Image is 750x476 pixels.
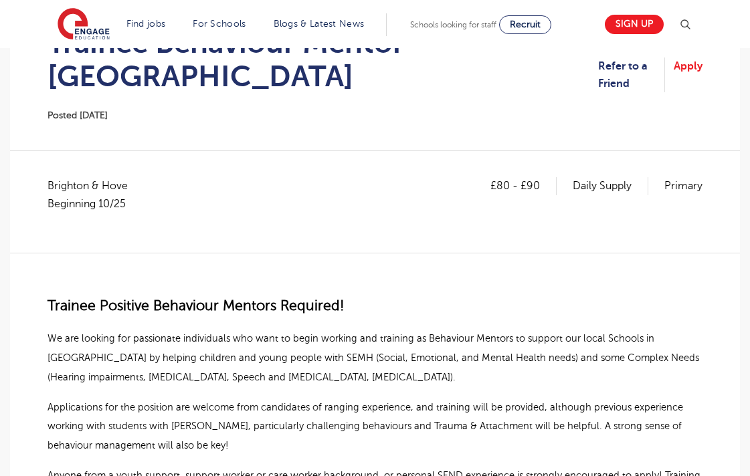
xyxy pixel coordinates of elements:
a: Find jobs [126,19,166,29]
p: £80 - £90 [490,177,557,195]
p: Beginning 10/25 [48,195,128,213]
span: Applications for the position are welcome from candidates of ranging experience, and training wil... [48,402,683,451]
a: Blogs & Latest News [274,19,365,29]
span: Brighton & Hove [48,177,141,213]
span: Posted [DATE] [48,110,108,120]
span: Recruit [510,19,541,29]
a: Apply [674,57,702,93]
p: Daily Supply [573,177,648,195]
h1: Trainee Behaviour Mentor – [GEOGRAPHIC_DATA] [48,26,598,93]
a: Sign up [605,15,664,34]
a: Refer to a Friend [598,57,665,93]
span: Schools looking for staff [410,20,496,29]
a: For Schools [193,19,246,29]
a: Recruit [499,15,551,34]
span: Trainee Positive Behaviour Mentors Required! [48,297,345,314]
img: Engage Education [58,8,110,41]
span: We are looking for passionate individuals who want to begin working and training as Behaviour Men... [48,333,699,382]
p: Primary [664,177,702,195]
